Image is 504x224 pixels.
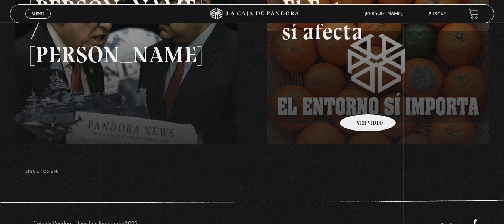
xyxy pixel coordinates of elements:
a: View your shopping cart [469,9,479,19]
span: Cerrar [29,18,47,23]
a: Buscar [429,12,446,16]
span: Menu [32,12,44,16]
h4: SÍguenos en: [25,170,479,174]
span: [PERSON_NAME] [361,12,410,16]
